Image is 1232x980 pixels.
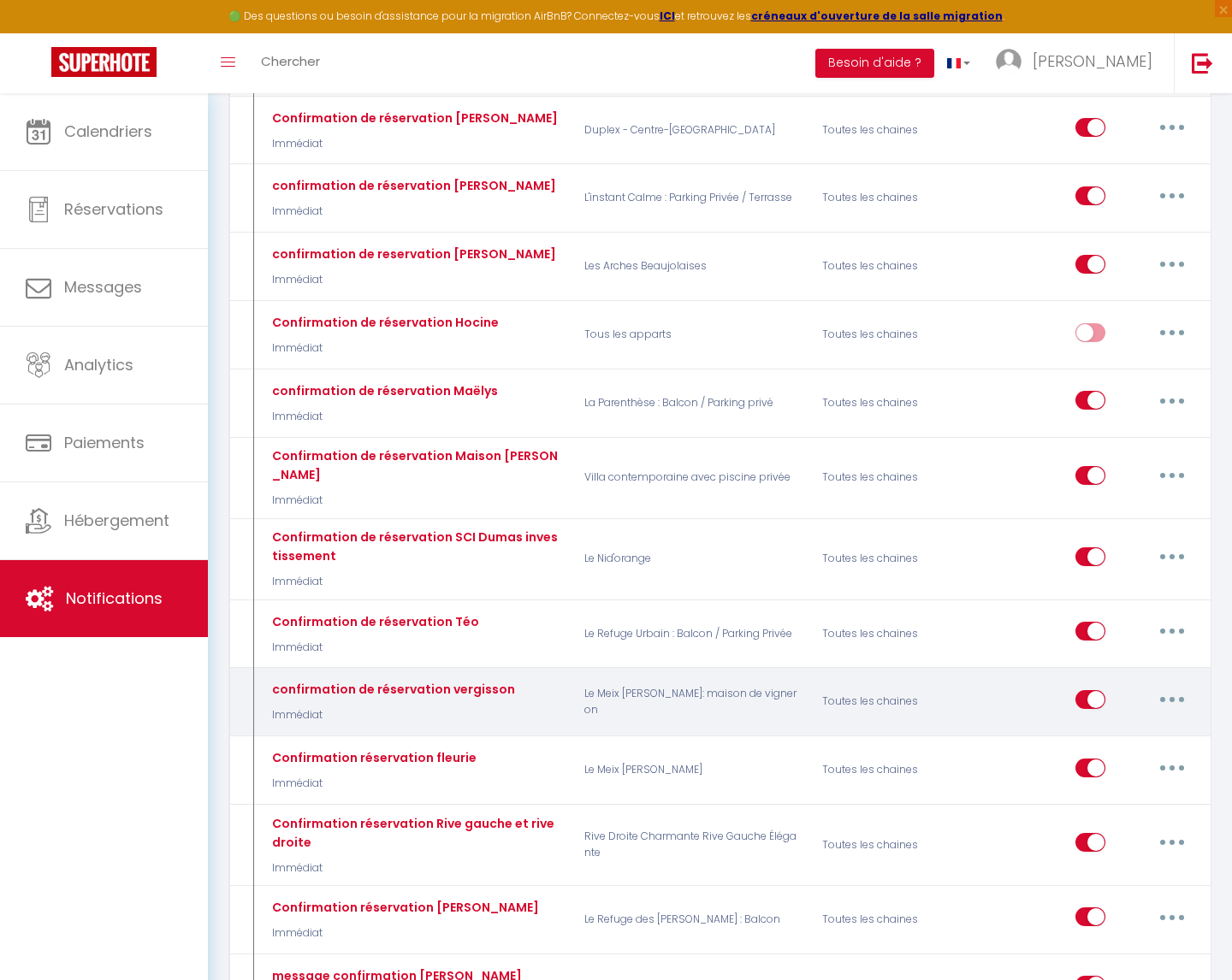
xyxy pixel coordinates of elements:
span: Analytics [64,354,133,375]
div: confirmation de réservation [PERSON_NAME] [268,176,556,195]
div: Toutes les chaines [811,310,969,360]
span: Paiements [64,432,145,453]
div: Confirmation de réservation Maison [PERSON_NAME] [268,446,562,484]
div: Confirmation réservation fleurie [268,748,477,767]
p: Immédiat [268,860,562,877]
p: Le Refuge Urbain : Balcon / Parking Privée [573,609,811,658]
p: Immédiat [268,574,562,590]
span: Chercher [261,52,320,70]
span: [PERSON_NAME] [1033,50,1152,72]
div: Confirmation de réservation SCI Dumas investissement [268,528,562,565]
div: Confirmation de réservation Hocine [268,313,499,332]
div: Toutes les chaines [811,814,969,877]
div: Toutes les chaines [811,174,969,223]
p: Le Meix [PERSON_NAME]: maison de vigneron [573,677,811,727]
div: confirmation de réservation vergisson [268,680,515,699]
div: Toutes les chaines [811,105,969,155]
img: logout [1192,52,1213,74]
span: Calendriers [64,121,152,142]
p: Rive Droite Charmante Rive Gauche Élégante [573,814,811,877]
div: Toutes les chaines [811,746,969,795]
p: Immédiat [268,925,539,942]
p: Tous les apparts [573,310,811,360]
div: Toutes les chaines [811,677,969,727]
button: Besoin d'aide ? [815,49,934,78]
button: Ouvrir le widget de chat LiveChat [14,7,65,58]
img: ... [996,49,1022,74]
a: Chercher [248,33,333,93]
img: Super Booking [51,47,157,77]
p: Immédiat [268,707,515,723]
p: Villa contemporaine avec piscine privée [573,446,811,509]
div: Toutes les chaines [811,609,969,658]
span: Réservations [64,198,163,220]
p: Immédiat [268,272,556,288]
a: ICI [660,9,675,23]
div: confirmation de réservation Maëlys [268,381,498,400]
p: Immédiat [268,776,477,792]
a: créneaux d'ouverture de la salle migration [751,9,1003,23]
span: Messages [64,276,142,298]
div: Toutes les chaines [811,242,969,292]
p: Le Meix [PERSON_NAME] [573,746,811,795]
a: ... [PERSON_NAME] [983,33,1174,93]
span: Notifications [66,587,163,609]
div: Toutes les chaines [811,446,969,509]
div: Confirmation réservation Rive gauche et rive droite [268,814,562,852]
div: confirmation de reservation [PERSON_NAME] [268,245,556,263]
p: Immédiat [268,409,498,425]
span: Hébergement [64,510,169,531]
p: Les Arches Beaujolaises [573,242,811,292]
div: Toutes les chaines [811,894,969,944]
p: Immédiat [268,204,556,220]
p: La Parenthèse : Balcon / Parking privé [573,378,811,428]
div: Confirmation de réservation Téo [268,612,479,631]
p: Immédiat [268,640,479,656]
p: Duplex - Centre-[GEOGRAPHIC_DATA] [573,105,811,155]
div: Confirmation de réservation [PERSON_NAME] [268,109,558,127]
div: Toutes les chaines [811,378,969,428]
p: Immédiat [268,136,558,152]
p: L'instant Calme : Parking Privée / Terrasse [573,174,811,223]
p: Le Nid'orange [573,528,811,590]
p: Immédiat [268,493,562,509]
p: Immédiat [268,340,499,357]
div: Toutes les chaines [811,528,969,590]
div: Confirmation réservation [PERSON_NAME] [268,898,539,917]
p: Le Refuge des [PERSON_NAME] : Balcon [573,894,811,944]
